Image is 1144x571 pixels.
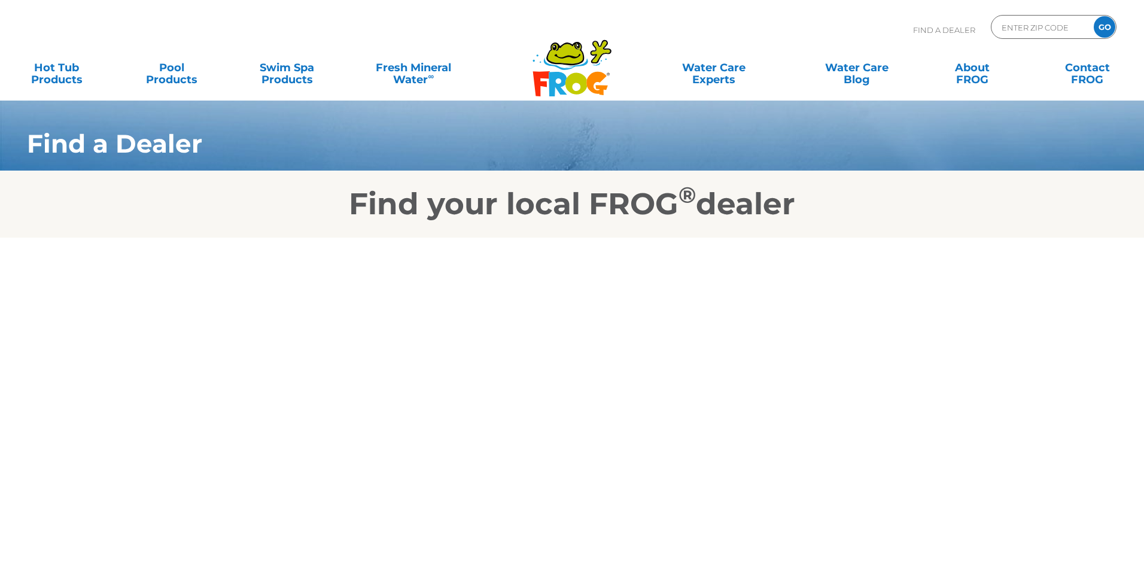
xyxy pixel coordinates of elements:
[9,186,1135,222] h2: Find your local FROG dealer
[27,129,1023,158] h1: Find a Dealer
[526,24,618,97] img: Frog Products Logo
[641,56,786,80] a: Water CareExperts
[358,56,470,80] a: Fresh MineralWater∞
[1094,16,1115,38] input: GO
[428,71,434,81] sup: ∞
[812,56,902,80] a: Water CareBlog
[242,56,332,80] a: Swim SpaProducts
[913,15,975,45] p: Find A Dealer
[127,56,217,80] a: PoolProducts
[679,181,696,208] sup: ®
[12,56,102,80] a: Hot TubProducts
[927,56,1017,80] a: AboutFROG
[1042,56,1132,80] a: ContactFROG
